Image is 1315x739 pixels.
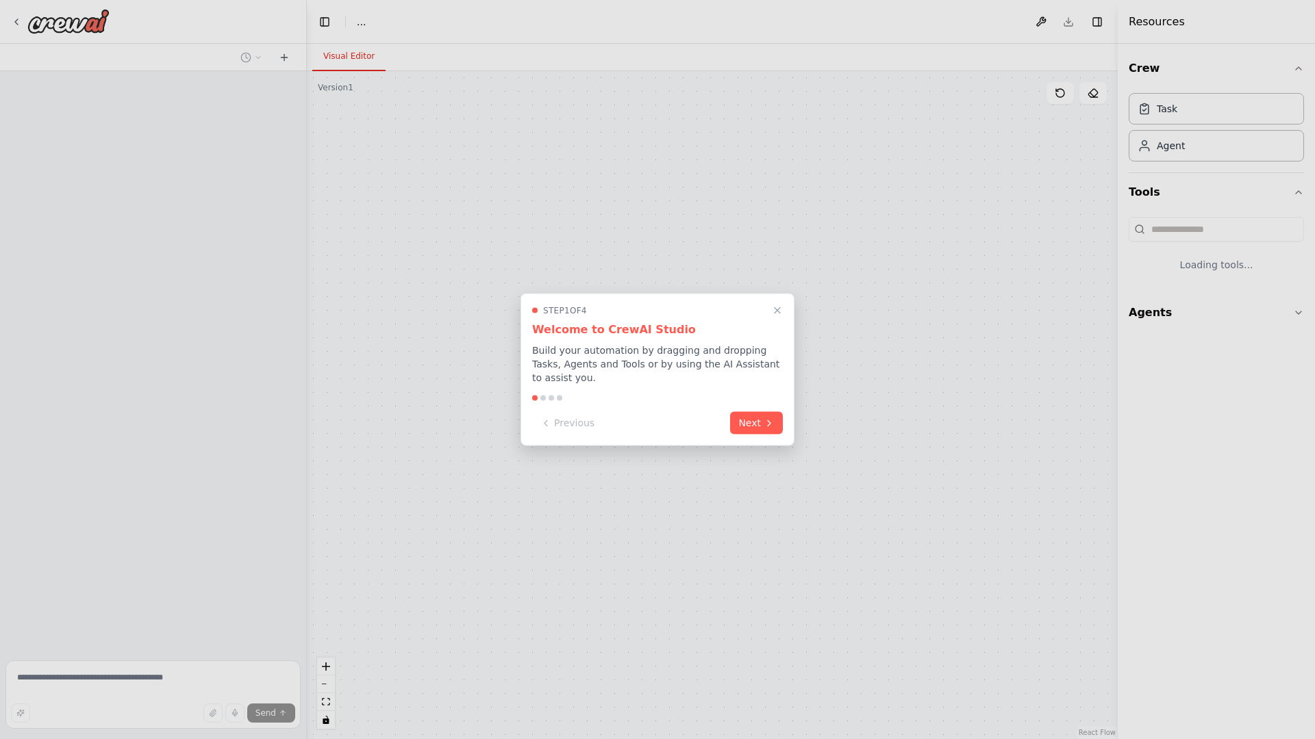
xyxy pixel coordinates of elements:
button: Next [730,412,783,435]
button: Hide left sidebar [315,12,334,31]
span: Step 1 of 4 [543,305,587,316]
button: Previous [532,412,603,435]
button: Close walkthrough [769,302,786,319]
p: Build your automation by dragging and dropping Tasks, Agents and Tools or by using the AI Assista... [532,343,783,385]
h3: Welcome to CrewAI Studio [532,322,783,338]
